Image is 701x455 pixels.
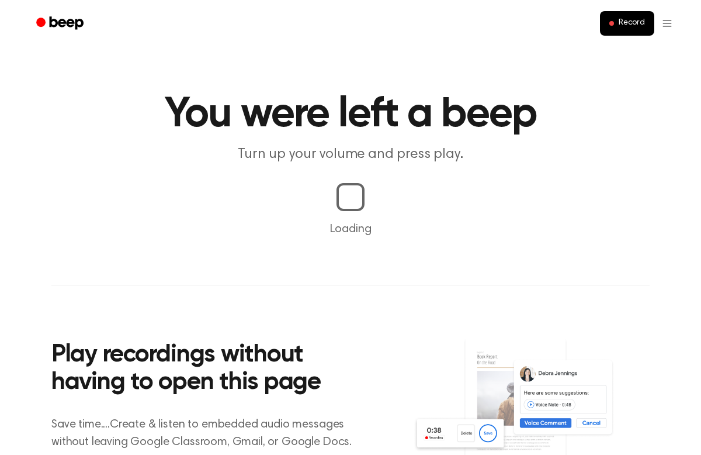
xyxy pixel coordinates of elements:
a: Beep [28,12,94,35]
p: Turn up your volume and press play. [126,145,575,164]
p: Loading [14,220,687,238]
p: Save time....Create & listen to embedded audio messages without leaving Google Classroom, Gmail, ... [51,416,366,451]
button: Record [600,11,654,36]
span: Record [619,18,645,29]
h1: You were left a beep [51,94,650,136]
button: Open menu [661,12,673,35]
h2: Play recordings without having to open this page [51,342,366,397]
